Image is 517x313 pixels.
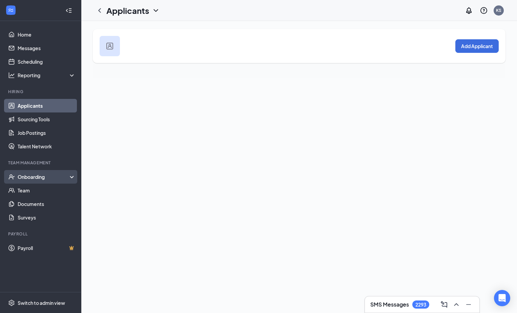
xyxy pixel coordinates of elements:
[415,302,426,308] div: 2293
[18,112,76,126] a: Sourcing Tools
[494,290,510,306] div: Open Intercom Messenger
[18,299,65,306] div: Switch to admin view
[18,72,76,79] div: Reporting
[18,211,76,224] a: Surveys
[8,299,15,306] svg: Settings
[152,6,160,15] svg: ChevronDown
[8,173,15,180] svg: UserCheck
[18,197,76,211] a: Documents
[451,299,462,310] button: ChevronUp
[463,299,474,310] button: Minimize
[8,160,74,166] div: Team Management
[455,39,499,53] button: Add Applicant
[465,6,473,15] svg: Notifications
[18,184,76,197] a: Team
[464,300,473,309] svg: Minimize
[18,140,76,153] a: Talent Network
[96,6,104,15] svg: ChevronLeft
[440,300,448,309] svg: ComposeMessage
[7,7,14,14] svg: WorkstreamLogo
[496,7,501,13] div: KS
[18,241,76,255] a: PayrollCrown
[439,299,450,310] button: ComposeMessage
[480,6,488,15] svg: QuestionInfo
[8,89,74,95] div: Hiring
[452,300,460,309] svg: ChevronUp
[65,7,72,14] svg: Collapse
[8,72,15,79] svg: Analysis
[18,99,76,112] a: Applicants
[18,173,70,180] div: Onboarding
[370,301,409,308] h3: SMS Messages
[106,5,149,16] h1: Applicants
[18,55,76,68] a: Scheduling
[18,28,76,41] a: Home
[106,43,113,49] img: user icon
[18,126,76,140] a: Job Postings
[8,231,74,237] div: Payroll
[18,41,76,55] a: Messages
